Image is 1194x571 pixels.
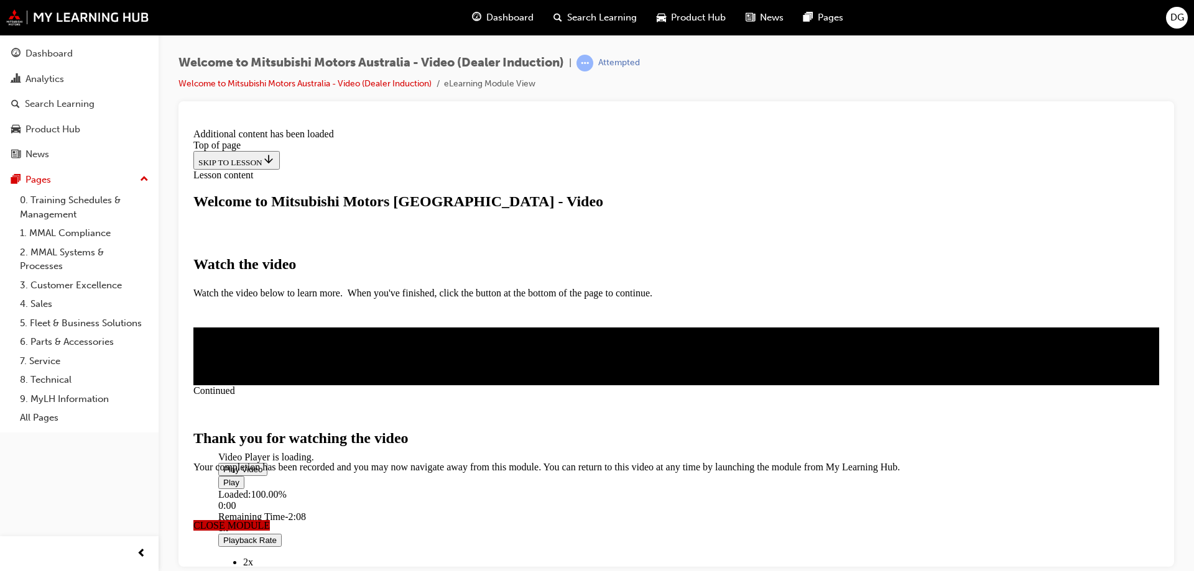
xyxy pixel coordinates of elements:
span: Product Hub [671,11,726,25]
button: SKIP TO LESSON [5,27,91,46]
a: pages-iconPages [794,5,853,30]
li: eLearning Module View [444,77,535,91]
div: Continued [5,262,971,273]
a: Product Hub [5,118,154,141]
a: Welcome to Mitsubishi Motors Australia - Video (Dealer Induction) [178,78,432,89]
a: Dashboard [5,42,154,65]
div: Analytics [25,72,64,86]
a: All Pages [15,408,154,427]
div: Pages [25,173,51,187]
div: Dashboard [25,47,73,61]
span: learningRecordVerb_ATTEMPT-icon [576,55,593,71]
a: News [5,143,154,166]
span: car-icon [657,10,666,25]
a: 6. Parts & Accessories [15,332,154,352]
span: pages-icon [803,10,813,25]
a: car-iconProduct Hub [647,5,736,30]
a: 1. MMAL Compliance [15,224,154,243]
div: Attempted [598,57,640,69]
button: DG [1166,7,1188,29]
a: 4. Sales [15,295,154,314]
strong: Thank you for watching the video [5,306,220,322]
div: Top of page [5,16,971,27]
p: Your completion has been recorded and you may now navigate away from this module. You can return ... [5,338,971,349]
span: search-icon [11,99,20,110]
a: 8. Technical [15,370,154,390]
span: car-icon [11,124,21,135]
span: up-icon [140,171,149,188]
button: Pages [5,168,154,191]
div: Search Learning [25,97,95,111]
div: Additional content has been loaded [5,5,971,16]
span: Dashboard [486,11,534,25]
div: Product Hub [25,122,80,137]
a: 9. MyLH Information [15,390,154,409]
a: 2. MMAL Systems & Processes [15,243,154,276]
h1: Welcome to Mitsubishi Motors [GEOGRAPHIC_DATA] - Video [5,70,971,86]
span: Lesson content [5,46,65,57]
a: Analytics [5,68,154,91]
p: Watch the video below to learn more. When you've finished, click the button at the bottom of the ... [5,164,971,175]
span: Pages [818,11,843,25]
span: guage-icon [11,48,21,60]
span: pages-icon [11,175,21,186]
a: guage-iconDashboard [462,5,544,30]
button: DashboardAnalyticsSearch LearningProduct HubNews [5,40,154,168]
span: DG [1170,11,1184,25]
a: 5. Fleet & Business Solutions [15,314,154,333]
a: 3. Customer Excellence [15,276,154,295]
span: guage-icon [472,10,481,25]
span: SKIP TO LESSON [10,34,86,43]
span: Welcome to Mitsubishi Motors Australia - Video (Dealer Induction) [178,56,564,70]
span: Search Learning [567,11,637,25]
img: mmal [6,9,149,25]
span: News [760,11,784,25]
strong: Watch the video [5,132,108,148]
a: Search Learning [5,93,154,116]
span: CLOSE MODULE [5,396,81,407]
span: news-icon [746,10,755,25]
span: chart-icon [11,74,21,85]
a: search-iconSearch Learning [544,5,647,30]
span: news-icon [11,149,21,160]
span: search-icon [553,10,562,25]
a: 7. Service [15,352,154,371]
span: 2x [55,433,65,444]
span: | [569,56,572,70]
span: 1.75x [55,444,77,455]
a: news-iconNews [736,5,794,30]
a: 0. Training Schedules & Management [15,191,154,224]
div: News [25,147,49,162]
span: prev-icon [137,546,146,562]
